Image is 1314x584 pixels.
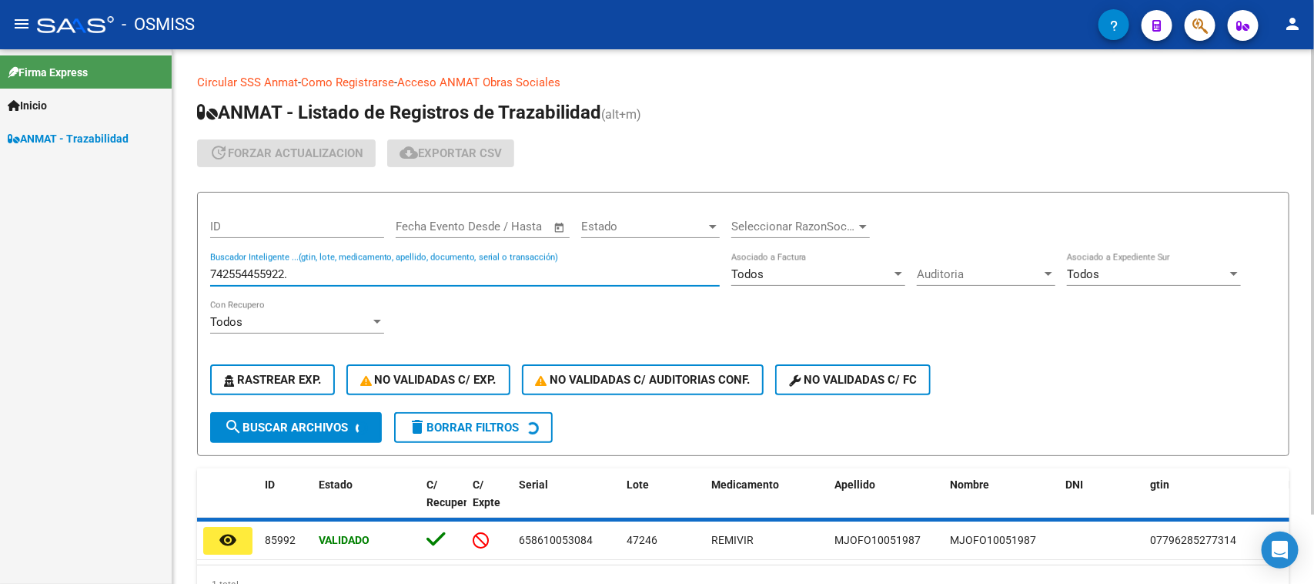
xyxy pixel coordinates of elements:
span: Borrar Filtros [408,421,519,435]
span: ID [265,478,275,491]
button: Exportar CSV [387,139,514,167]
span: Estado [319,478,353,491]
mat-icon: delete [408,418,426,436]
span: 47246 [627,534,657,546]
datatable-header-cell: ID [259,468,313,536]
datatable-header-cell: DNI [1059,468,1144,536]
a: Documentacion trazabilidad [560,76,704,89]
span: Exportar CSV [400,146,502,160]
span: Serial [519,478,548,491]
span: 85992 [265,534,296,546]
span: Estado [581,220,706,233]
button: Rastrear Exp. [210,364,335,395]
a: Circular SSS Anmat [197,76,298,89]
span: - OSMISS [122,8,195,42]
button: No validadas c/ FC [775,364,931,395]
span: Apellido [834,478,875,491]
mat-icon: cloud_download [400,143,418,162]
span: No Validadas c/ Auditorias Conf. [536,373,751,387]
span: Medicamento [711,478,779,491]
mat-icon: remove_red_eye [219,531,237,549]
span: Auditoria [917,267,1042,281]
span: Seleccionar RazonSocial [731,220,856,233]
span: ANMAT - Trazabilidad [8,130,129,147]
span: C/ Expte [473,478,500,508]
button: No Validadas c/ Exp. [346,364,510,395]
input: Fecha inicio [396,220,458,233]
span: gtin [1150,478,1169,491]
span: MJOFO10051987 [950,534,1036,546]
span: DNI [1065,478,1083,491]
datatable-header-cell: gtin [1144,468,1282,536]
div: Open Intercom Messenger [1262,532,1299,569]
span: MJOFO10051987 [834,534,921,546]
span: No validadas c/ FC [789,373,917,387]
span: Inicio [8,97,47,114]
span: Todos [210,315,242,329]
mat-icon: menu [12,15,31,33]
span: REMIVIR [711,534,754,546]
span: Buscar Archivos [224,421,348,435]
input: Fecha fin [472,220,547,233]
button: Borrar Filtros [394,412,553,443]
datatable-header-cell: C/ Expte [466,468,513,536]
span: Nombre [950,478,989,491]
span: Lote [627,478,649,491]
span: ANMAT - Listado de Registros de Trazabilidad [197,102,601,123]
span: 658610053084 [519,534,593,546]
a: Como Registrarse [301,76,394,89]
span: (alt+m) [601,107,641,122]
button: Buscar Archivos [210,412,382,443]
p: - - [197,74,1289,91]
span: Todos [1067,267,1099,281]
datatable-header-cell: Serial [513,468,620,536]
a: Acceso ANMAT Obras Sociales [397,76,560,89]
datatable-header-cell: C/ Recupero [420,468,466,536]
span: forzar actualizacion [209,146,363,160]
datatable-header-cell: Apellido [828,468,944,536]
button: Open calendar [551,219,569,237]
button: No Validadas c/ Auditorias Conf. [522,364,764,395]
span: 07796285277314 [1150,534,1236,546]
span: Rastrear Exp. [224,373,321,387]
span: Todos [731,267,764,281]
mat-icon: person [1283,15,1302,33]
datatable-header-cell: Medicamento [705,468,828,536]
span: C/ Recupero [426,478,473,508]
datatable-header-cell: Nombre [944,468,1059,536]
button: forzar actualizacion [197,139,376,167]
datatable-header-cell: Lote [620,468,705,536]
mat-icon: update [209,143,228,162]
span: No Validadas c/ Exp. [360,373,497,387]
datatable-header-cell: Estado [313,468,420,536]
strong: Validado [319,534,369,546]
span: Firma Express [8,64,88,81]
mat-icon: search [224,418,242,436]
